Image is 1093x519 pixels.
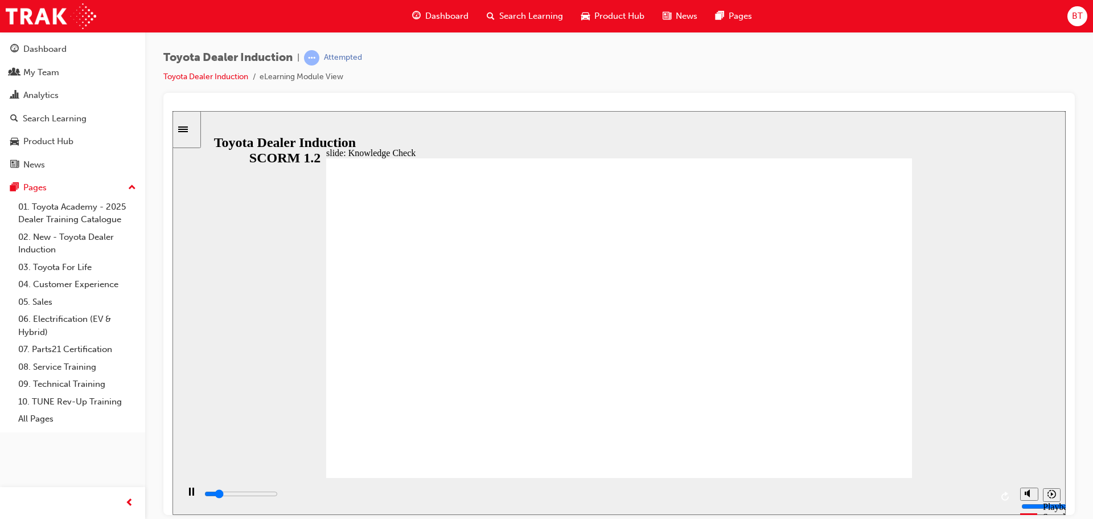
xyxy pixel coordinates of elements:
span: Toyota Dealer Induction [163,51,293,64]
a: 08. Service Training [14,358,141,376]
span: Dashboard [425,10,469,23]
a: 06. Electrification (EV & Hybrid) [14,310,141,341]
a: 01. Toyota Academy - 2025 Dealer Training Catalogue [14,198,141,228]
a: Search Learning [5,108,141,129]
span: Pages [729,10,752,23]
span: Search Learning [499,10,563,23]
button: Playback speed [870,377,888,391]
span: guage-icon [10,44,19,55]
div: My Team [23,66,59,79]
span: News [676,10,697,23]
button: Pages [5,177,141,198]
img: Trak [6,3,96,29]
input: slide progress [32,378,105,387]
span: guage-icon [412,9,421,23]
span: news-icon [663,9,671,23]
input: volume [849,391,922,400]
div: Pages [23,181,47,194]
button: DashboardMy TeamAnalyticsSearch LearningProduct HubNews [5,36,141,177]
a: Toyota Dealer Induction [163,72,248,81]
a: pages-iconPages [706,5,761,28]
button: Mute (Ctrl+Alt+M) [848,377,866,390]
a: search-iconSearch Learning [478,5,572,28]
a: 04. Customer Experience [14,276,141,293]
a: guage-iconDashboard [403,5,478,28]
a: 05. Sales [14,293,141,311]
a: 07. Parts21 Certification [14,341,141,358]
a: news-iconNews [654,5,706,28]
span: people-icon [10,68,19,78]
span: BT [1072,10,1083,23]
span: pages-icon [716,9,724,23]
a: 02. New - Toyota Dealer Induction [14,228,141,259]
span: Product Hub [594,10,644,23]
a: 09. Technical Training [14,375,141,393]
span: prev-icon [125,496,134,510]
button: BT [1067,6,1087,26]
a: car-iconProduct Hub [572,5,654,28]
a: News [5,154,141,175]
div: Search Learning [23,112,87,125]
span: search-icon [487,9,495,23]
div: News [23,158,45,171]
a: Dashboard [5,39,141,60]
span: up-icon [128,181,136,195]
a: 03. Toyota For Life [14,259,141,276]
span: learningRecordVerb_ATTEMPT-icon [304,50,319,66]
span: | [297,51,299,64]
button: Pause (Ctrl+Alt+P) [6,376,25,395]
span: car-icon [10,137,19,147]
div: misc controls [842,367,887,404]
a: Product Hub [5,131,141,152]
span: car-icon [581,9,590,23]
span: news-icon [10,160,19,170]
a: 10. TUNE Rev-Up Training [14,393,141,411]
div: Product Hub [23,135,73,148]
a: All Pages [14,410,141,428]
span: search-icon [10,114,18,124]
div: playback controls [6,367,842,404]
button: Replay (Ctrl+Alt+R) [825,377,842,394]
div: Playback Speed [870,391,887,411]
li: eLearning Module View [260,71,343,84]
span: chart-icon [10,91,19,101]
div: Attempted [324,52,362,63]
a: Analytics [5,85,141,106]
span: pages-icon [10,183,19,193]
a: My Team [5,62,141,83]
div: Analytics [23,89,59,102]
div: Dashboard [23,43,67,56]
